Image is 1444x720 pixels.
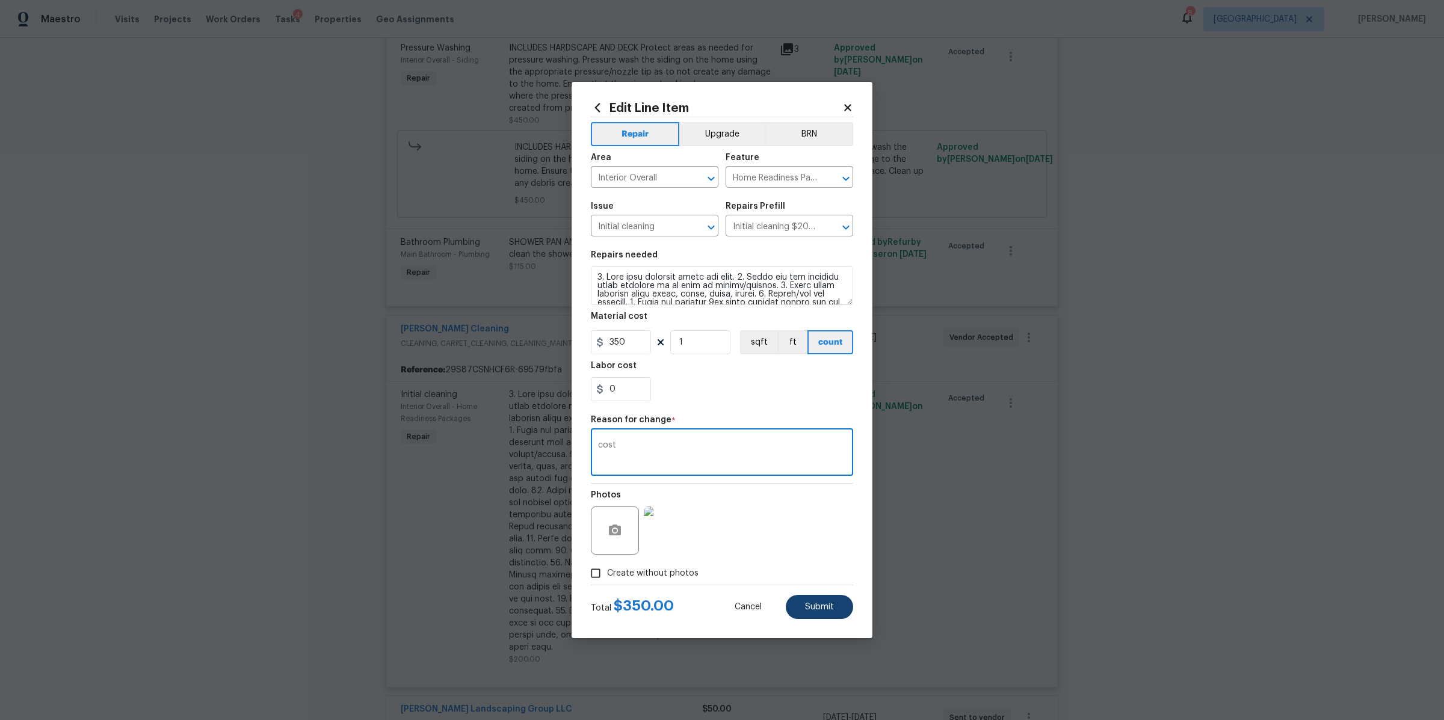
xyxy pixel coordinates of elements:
h5: Repairs needed [591,251,658,259]
button: Open [703,219,720,236]
button: ft [777,330,807,354]
span: Cancel [735,603,762,612]
h5: Issue [591,202,614,211]
button: Submit [786,595,853,619]
h5: Labor cost [591,362,637,370]
button: Open [838,219,854,236]
h5: Feature [726,153,759,162]
h5: Photos [591,491,621,499]
button: Open [838,170,854,187]
button: count [807,330,853,354]
span: $ 350.00 [614,598,674,613]
span: Create without photos [607,567,699,580]
h5: Area [591,153,611,162]
h5: Reason for change [591,416,671,424]
button: Upgrade [679,122,765,146]
textarea: 3. Lore ipsu dolorsit ametc adi elit. 2. Seddo eiu tem incididu utlab etdolore ma al enim ad mini... [591,266,853,305]
h5: Material cost [591,312,647,321]
button: Cancel [715,595,781,619]
button: BRN [765,122,853,146]
button: sqft [740,330,777,354]
span: Submit [805,603,834,612]
textarea: cost [598,441,846,466]
h2: Edit Line Item [591,101,842,114]
h5: Repairs Prefill [726,202,785,211]
button: Open [703,170,720,187]
button: Repair [591,122,679,146]
div: Total [591,600,674,614]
